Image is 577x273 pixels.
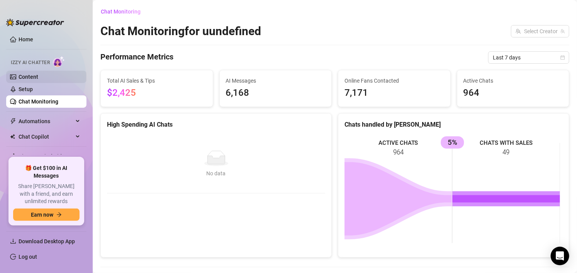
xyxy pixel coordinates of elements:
[493,52,565,63] span: Last 7 days
[19,74,38,80] a: Content
[6,19,64,26] img: logo-BBDzfeDw.svg
[53,56,65,67] img: AI Chatter
[10,118,16,124] span: thunderbolt
[101,8,141,15] span: Chat Monitoring
[345,86,444,100] span: 7,171
[463,76,563,85] span: Active Chats
[100,24,261,39] h2: Chat Monitoring for uundefined
[107,87,136,98] span: $2,425
[560,29,565,34] span: team
[19,153,71,159] a: Discover Viral Videos
[56,212,62,217] span: arrow-right
[31,212,53,218] span: Earn now
[19,86,33,92] a: Setup
[100,51,173,64] h4: Performance Metrics
[10,134,15,139] img: Chat Copilot
[226,86,326,100] span: 6,168
[19,115,73,127] span: Automations
[560,55,565,60] span: calendar
[10,238,16,244] span: download
[19,238,75,244] span: Download Desktop App
[551,247,569,265] div: Open Intercom Messenger
[19,131,73,143] span: Chat Copilot
[11,59,50,66] span: Izzy AI Chatter
[19,36,33,42] a: Home
[345,76,444,85] span: Online Fans Contacted
[115,169,317,178] div: No data
[13,209,80,221] button: Earn nowarrow-right
[107,120,325,129] div: High Spending AI Chats
[226,76,326,85] span: AI Messages
[100,5,147,18] button: Chat Monitoring
[345,120,563,129] div: Chats handled by [PERSON_NAME]
[463,86,563,100] span: 964
[19,98,58,105] a: Chat Monitoring
[19,254,37,260] a: Log out
[107,76,207,85] span: Total AI Sales & Tips
[13,183,80,205] span: Share [PERSON_NAME] with a friend, and earn unlimited rewards
[13,164,80,180] span: 🎁 Get $100 in AI Messages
